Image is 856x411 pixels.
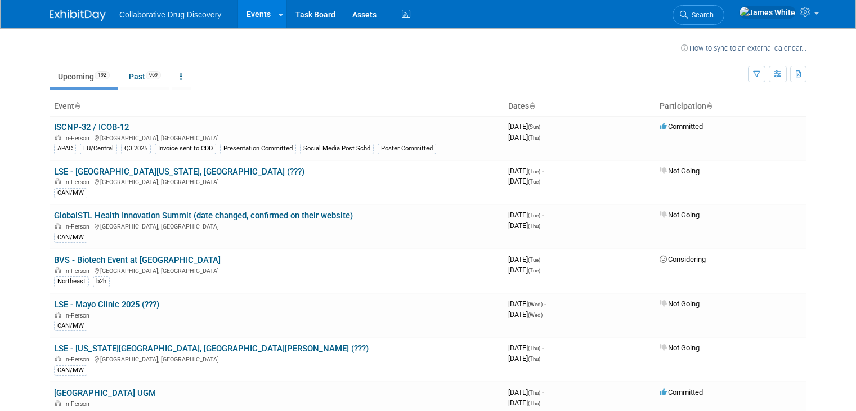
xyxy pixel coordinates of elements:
[508,167,544,175] span: [DATE]
[220,144,296,154] div: Presentation Committed
[508,266,540,274] span: [DATE]
[528,124,540,130] span: (Sun)
[54,343,369,354] a: LSE - [US_STATE][GEOGRAPHIC_DATA], [GEOGRAPHIC_DATA][PERSON_NAME] (???)
[55,312,61,318] img: In-Person Event
[706,101,712,110] a: Sort by Participation Type
[64,267,93,275] span: In-Person
[121,144,151,154] div: Q3 2025
[508,221,540,230] span: [DATE]
[54,144,76,154] div: APAC
[739,6,796,19] img: James White
[55,178,61,184] img: In-Person Event
[155,144,216,154] div: Invoice sent to CDD
[660,343,700,352] span: Not Going
[54,266,499,275] div: [GEOGRAPHIC_DATA], [GEOGRAPHIC_DATA]
[508,399,540,407] span: [DATE]
[528,257,540,263] span: (Tue)
[64,400,93,408] span: In-Person
[54,221,499,230] div: [GEOGRAPHIC_DATA], [GEOGRAPHIC_DATA]
[528,178,540,185] span: (Tue)
[660,211,700,219] span: Not Going
[80,144,117,154] div: EU/Central
[544,300,546,308] span: -
[508,133,540,141] span: [DATE]
[660,300,700,308] span: Not Going
[504,97,655,116] th: Dates
[528,212,540,218] span: (Tue)
[542,167,544,175] span: -
[54,233,87,243] div: CAN/MW
[54,255,221,265] a: BVS - Biotech Event at [GEOGRAPHIC_DATA]
[528,267,540,274] span: (Tue)
[508,343,544,352] span: [DATE]
[300,144,374,154] div: Social Media Post Schd
[146,71,161,79] span: 969
[660,167,700,175] span: Not Going
[508,300,546,308] span: [DATE]
[528,390,540,396] span: (Thu)
[64,312,93,319] span: In-Person
[508,211,544,219] span: [DATE]
[50,97,504,116] th: Event
[54,300,159,310] a: LSE - Mayo Clinic 2025 (???)
[54,177,499,186] div: [GEOGRAPHIC_DATA], [GEOGRAPHIC_DATA]
[542,343,544,352] span: -
[528,356,540,362] span: (Thu)
[528,400,540,406] span: (Thu)
[50,10,106,21] img: ExhibitDay
[378,144,436,154] div: Poster Committed
[54,276,89,287] div: Northeast
[529,101,535,110] a: Sort by Start Date
[528,223,540,229] span: (Thu)
[688,11,714,19] span: Search
[542,388,544,396] span: -
[660,122,703,131] span: Committed
[681,44,806,52] a: How to sync to an external calendar...
[54,133,499,142] div: [GEOGRAPHIC_DATA], [GEOGRAPHIC_DATA]
[74,101,80,110] a: Sort by Event Name
[508,255,544,263] span: [DATE]
[54,365,87,376] div: CAN/MW
[508,177,540,185] span: [DATE]
[119,10,221,19] span: Collaborative Drug Discovery
[50,66,118,87] a: Upcoming192
[542,122,544,131] span: -
[673,5,724,25] a: Search
[528,312,543,318] span: (Wed)
[64,135,93,142] span: In-Person
[64,356,93,363] span: In-Person
[95,71,110,79] span: 192
[508,388,544,396] span: [DATE]
[55,135,61,140] img: In-Person Event
[64,178,93,186] span: In-Person
[660,388,703,396] span: Committed
[542,255,544,263] span: -
[528,135,540,141] span: (Thu)
[54,354,499,363] div: [GEOGRAPHIC_DATA], [GEOGRAPHIC_DATA]
[55,267,61,273] img: In-Person Event
[660,255,706,263] span: Considering
[54,211,353,221] a: GlobalSTL Health Innovation Summit (date changed, confirmed on their website)
[508,354,540,363] span: [DATE]
[508,310,543,319] span: [DATE]
[528,345,540,351] span: (Thu)
[54,122,129,132] a: ISCNP-32 / ICOB-12
[655,97,806,116] th: Participation
[54,321,87,331] div: CAN/MW
[55,223,61,229] img: In-Person Event
[508,122,544,131] span: [DATE]
[120,66,169,87] a: Past969
[542,211,544,219] span: -
[93,276,110,287] div: b2h
[54,388,156,398] a: [GEOGRAPHIC_DATA] UGM
[64,223,93,230] span: In-Person
[528,301,543,307] span: (Wed)
[55,356,61,361] img: In-Person Event
[54,167,304,177] a: LSE - [GEOGRAPHIC_DATA][US_STATE], [GEOGRAPHIC_DATA] (???)
[54,188,87,198] div: CAN/MW
[55,400,61,406] img: In-Person Event
[528,168,540,175] span: (Tue)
